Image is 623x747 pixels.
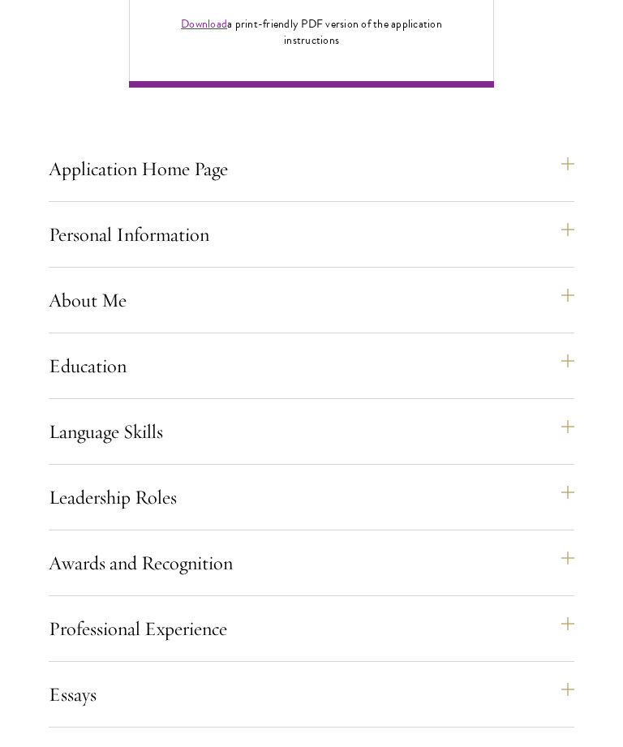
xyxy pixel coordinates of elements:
[49,149,574,188] button: Application Home Page
[49,609,574,648] button: Professional Experience
[49,281,574,320] button: About Me
[181,15,227,32] a: Download
[162,16,461,49] div: a print-friendly PDF version of the application instructions
[49,675,574,714] button: Essays
[49,543,574,582] button: Awards and Recognition
[49,215,574,254] button: Personal Information
[49,478,574,517] button: Leadership Roles
[49,346,574,385] button: Education
[49,412,574,451] button: Language Skills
